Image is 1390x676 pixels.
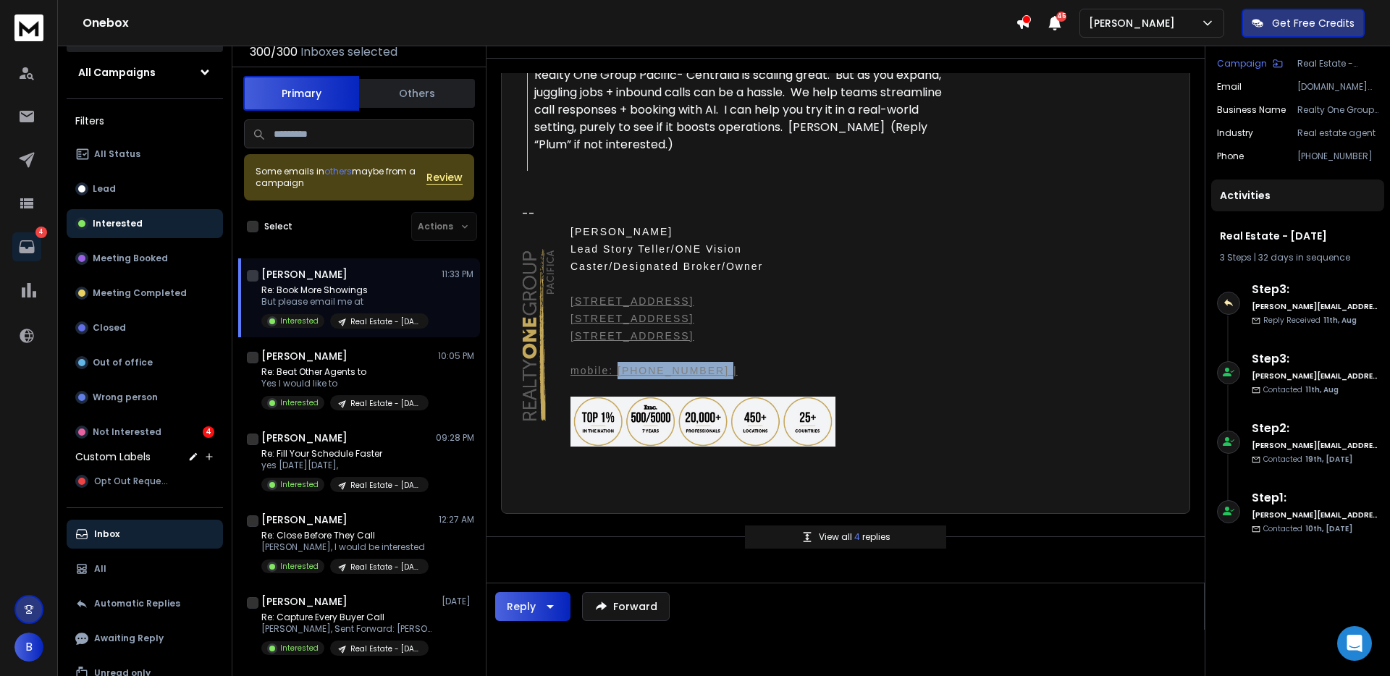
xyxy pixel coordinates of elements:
[261,431,347,445] h1: [PERSON_NAME]
[582,592,670,621] button: Forward
[12,232,41,261] a: 4
[261,378,429,389] p: Yes I would like to
[94,563,106,575] p: All
[1258,251,1350,263] span: 32 days in sequence
[203,426,214,438] div: 4
[1211,179,1384,211] div: Activities
[93,253,168,264] p: Meeting Booked
[75,449,151,464] h3: Custom Labels
[570,365,738,376] a: mobile: [PHONE_NUMBER] |
[280,643,319,654] p: Interested
[1252,440,1378,451] h6: [PERSON_NAME][EMAIL_ADDRESS][DOMAIN_NAME]
[14,633,43,662] button: B
[94,148,140,160] p: All Status
[261,594,347,609] h1: [PERSON_NAME]
[67,520,223,549] button: Inbox
[250,43,298,61] span: 300 / 300
[1252,371,1378,381] h6: [PERSON_NAME][EMAIL_ADDRESS][DOMAIN_NAME]
[35,227,47,238] p: 4
[67,174,223,203] button: Lead
[570,223,835,397] td: Lead Story Teller/ONE Vision Caster/Designated Broker/Owner
[94,598,180,609] p: Automatic Replies
[1252,489,1378,507] h6: Step 1 :
[1217,58,1267,69] p: Campaign
[93,357,153,368] p: Out of office
[280,316,319,326] p: Interested
[280,561,319,572] p: Interested
[426,170,463,185] button: Review
[522,248,570,421] img: Realty ONE Group
[261,267,347,282] h1: [PERSON_NAME]
[350,562,420,573] p: Real Estate - [DATE]
[439,514,474,525] p: 12:27 AM
[300,43,397,61] h3: Inboxes selected
[67,111,223,131] h3: Filters
[67,624,223,653] button: Awaiting Reply
[438,350,474,362] p: 10:05 PM
[93,183,116,195] p: Lead
[1217,151,1244,162] p: Phone
[67,383,223,412] button: Wrong person
[442,596,474,607] p: [DATE]
[67,140,223,169] button: All Status
[1089,16,1181,30] p: [PERSON_NAME]
[1297,58,1378,69] p: Real Estate - [DATE]
[522,206,535,222] span: --
[1297,104,1378,116] p: Realty One Group Pacific- [GEOGRAPHIC_DATA]
[256,166,426,189] div: Some emails in maybe from a campaign
[261,612,435,623] p: Re: Capture Every Buyer Call
[1263,384,1339,395] p: Contacted
[1242,9,1365,38] button: Get Free Credits
[350,316,420,327] p: Real Estate - [DATE]
[1220,251,1252,263] span: 3 Steps
[1297,81,1378,93] p: [DOMAIN_NAME][EMAIL_ADDRESS][DOMAIN_NAME]
[261,366,429,378] p: Re: Beat Other Agents to
[261,296,429,308] p: But please email me at
[442,269,474,280] p: 11:33 PM
[261,541,429,553] p: [PERSON_NAME], I would be interested
[495,592,570,621] button: Reply
[93,426,161,438] p: Not Interested
[1263,523,1352,534] p: Contacted
[261,448,429,460] p: Re: Fill Your Schedule Faster
[67,467,223,496] button: Opt Out Request
[67,279,223,308] button: Meeting Completed
[1263,454,1352,465] p: Contacted
[243,76,359,111] button: Primary
[67,209,223,238] button: Interested
[67,589,223,618] button: Automatic Replies
[1305,523,1352,534] span: 10th, [DATE]
[819,531,890,543] p: View all replies
[1252,281,1378,298] h6: Step 3 :
[359,77,475,109] button: Others
[1297,151,1378,162] p: [PHONE_NUMBER]
[1263,315,1357,326] p: Reply Received
[1323,315,1357,326] span: 11th, Aug
[1217,104,1286,116] p: Business Name
[94,528,119,540] p: Inbox
[67,554,223,583] button: All
[1217,127,1253,139] p: Industry
[1056,12,1066,22] span: 45
[67,244,223,273] button: Meeting Booked
[67,58,223,87] button: All Campaigns
[1220,229,1376,243] h1: Real Estate - [DATE]
[1217,58,1283,69] button: Campaign
[436,432,474,444] p: 09:28 PM
[1305,384,1339,395] span: 11th, Aug
[261,284,429,296] p: Re: Book More Showings
[280,397,319,408] p: Interested
[78,65,156,80] h1: All Campaigns
[93,218,143,229] p: Interested
[1272,16,1355,30] p: Get Free Credits
[854,531,862,543] span: 4
[261,512,347,527] h1: [PERSON_NAME]
[570,226,673,237] span: [PERSON_NAME]
[94,633,164,644] p: Awaiting Reply
[93,287,187,299] p: Meeting Completed
[570,330,694,342] a: [STREET_ADDRESS]
[1220,252,1376,263] div: |
[350,480,420,491] p: Real Estate - [DATE]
